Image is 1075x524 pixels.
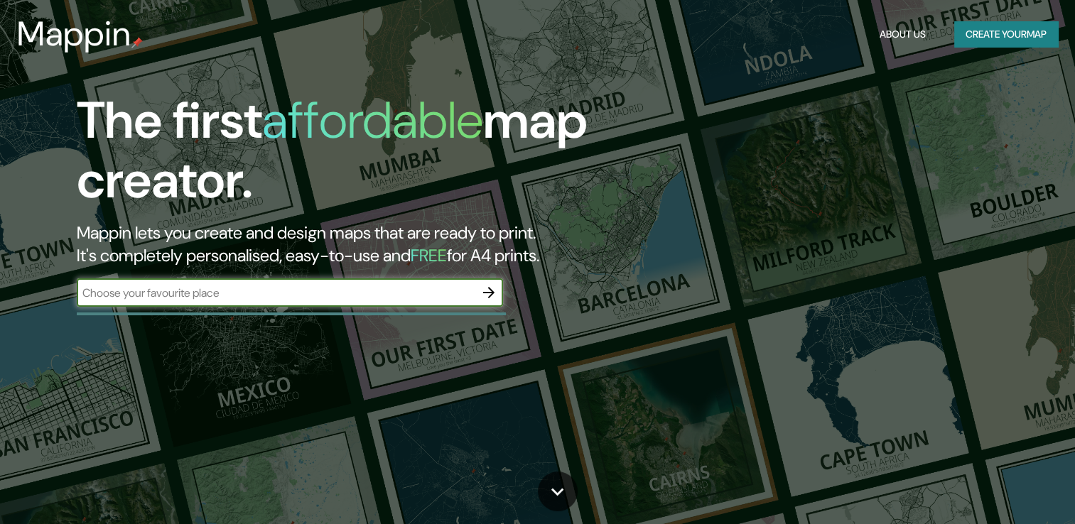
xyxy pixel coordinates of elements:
h2: Mappin lets you create and design maps that are ready to print. It's completely personalised, eas... [77,222,615,267]
button: Create yourmap [954,21,1058,48]
h5: FREE [411,244,447,266]
button: About Us [874,21,931,48]
img: mappin-pin [131,37,143,48]
input: Choose your favourite place [77,285,475,301]
h3: Mappin [17,14,131,54]
h1: The first map creator. [77,91,615,222]
h1: affordable [262,87,483,153]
